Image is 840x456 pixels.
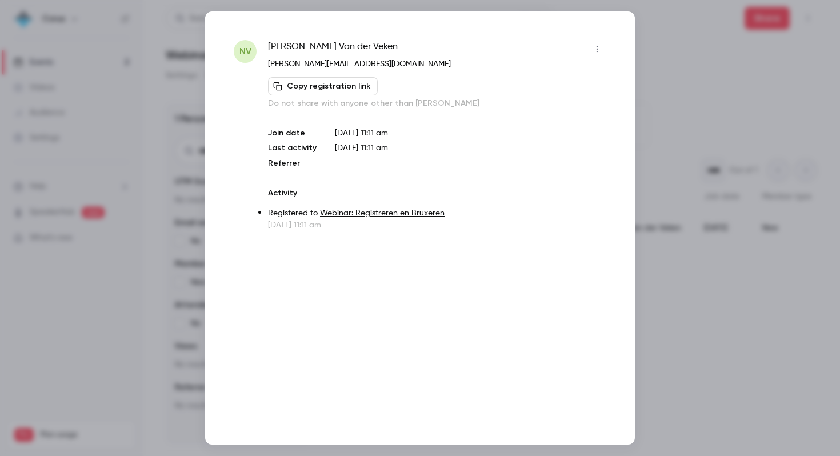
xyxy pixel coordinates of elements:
[268,127,317,139] p: Join date
[268,158,317,169] p: Referrer
[268,40,398,58] span: [PERSON_NAME] Van der Veken
[268,77,378,95] button: Copy registration link
[268,219,606,231] p: [DATE] 11:11 am
[268,98,606,109] p: Do not share with anyone other than [PERSON_NAME]
[268,142,317,154] p: Last activity
[320,209,445,217] a: Webinar: Registreren en Bruxeren
[335,127,606,139] p: [DATE] 11:11 am
[268,187,606,199] p: Activity
[268,60,451,68] a: [PERSON_NAME][EMAIL_ADDRESS][DOMAIN_NAME]
[335,144,388,152] span: [DATE] 11:11 am
[239,45,251,58] span: NV
[268,207,606,219] p: Registered to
